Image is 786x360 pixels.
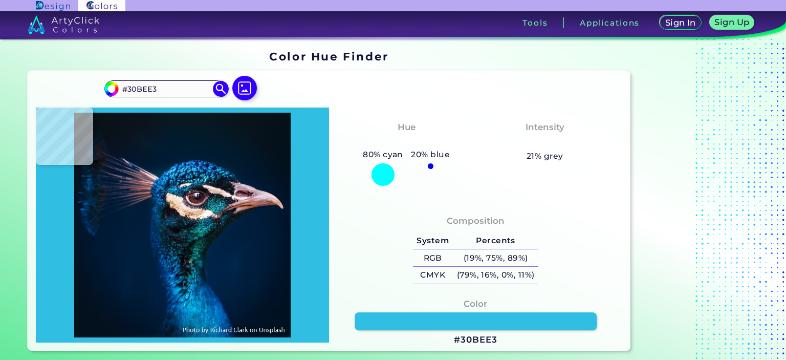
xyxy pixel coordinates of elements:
[119,82,214,96] input: type color..
[398,120,416,135] h4: Hue
[453,267,538,284] h5: (79%, 16%, 0%, 11%)
[359,148,407,161] h5: 80% cyan
[716,18,748,26] h5: Sign Up
[526,120,564,135] h4: Intensity
[413,267,453,284] h5: CMYK
[527,150,563,163] h5: 21% grey
[447,214,505,228] h4: Composition
[28,15,100,34] img: logo_artyclick_colors_white.svg
[232,76,257,100] img: icon picture
[373,136,440,149] h3: Bluish Cyan
[453,249,538,266] h5: (19%, 75%, 89%)
[413,249,453,266] h5: RGB
[454,334,497,346] h3: #30BEE3
[667,19,694,27] h5: Sign In
[580,19,640,27] h3: Applications
[407,148,454,161] h5: 20% blue
[453,232,538,249] h5: Percents
[413,232,453,249] h5: System
[662,16,699,29] a: Sign In
[522,19,548,27] h3: Tools
[41,113,324,337] img: img_pavlin.jpg
[269,49,388,64] h1: Color Hue Finder
[213,81,228,96] img: icon search
[36,1,70,11] img: ArtyClick Design logo
[712,16,752,29] a: Sign Up
[464,297,487,311] h4: Color
[518,136,572,149] h3: Moderate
